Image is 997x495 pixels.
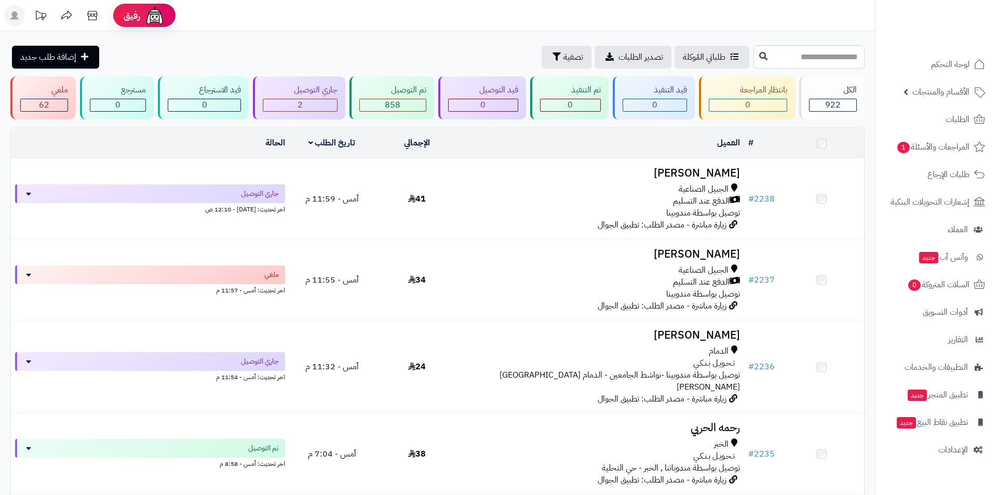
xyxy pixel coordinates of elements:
[115,99,120,111] span: 0
[709,345,729,357] span: الدمام
[611,76,697,119] a: قيد التنفيذ 0
[905,360,968,374] span: التطبيقات والخدمات
[748,360,775,373] a: #2236
[923,305,968,319] span: أدوات التسويق
[666,207,740,219] span: توصيل بواسطة مندوبينا
[602,462,740,474] span: توصيل بواسطة مندوباتنا , الخبر - حي التحلية
[908,279,921,291] span: 0
[891,195,969,209] span: إشعارات التحويلات البنكية
[500,369,740,393] span: توصيل بواسطة مندوبينا -نواشط الجامعين - الدمام [GEOGRAPHIC_DATA][PERSON_NAME]
[748,193,754,205] span: #
[882,245,991,270] a: وآتس آبجديد
[882,135,991,159] a: المراجعات والأسئلة1
[408,360,426,373] span: 24
[305,274,359,286] span: أمس - 11:55 م
[882,382,991,407] a: تطبيق المتجرجديد
[897,142,910,153] span: 1
[404,137,430,149] a: الإجمالي
[464,248,740,260] h3: [PERSON_NAME]
[946,112,969,127] span: الطلبات
[882,107,991,132] a: الطلبات
[919,252,938,263] span: جديد
[263,84,338,96] div: جاري التوصيل
[408,274,426,286] span: 34
[709,99,787,111] div: 0
[347,76,436,119] a: تم التوصيل 858
[926,24,987,46] img: logo-2.png
[15,284,285,295] div: اخر تحديث: أمس - 11:57 م
[745,99,750,111] span: 0
[882,162,991,187] a: طلبات الإرجاع
[908,390,927,401] span: جديد
[15,371,285,382] div: اخر تحديث: أمس - 11:54 م
[305,193,359,205] span: أمس - 11:59 م
[748,137,753,149] a: #
[15,203,285,214] div: اخر تحديث: [DATE] - 12:10 ص
[15,458,285,469] div: اخر تحديث: أمس - 8:58 م
[248,443,279,453] span: تم التوصيل
[144,5,165,26] img: ai-face.png
[882,355,991,380] a: التطبيقات والخدمات
[748,448,775,460] a: #2235
[882,52,991,77] a: لوحة التحكم
[568,99,573,111] span: 0
[563,51,583,63] span: تصفية
[464,167,740,179] h3: [PERSON_NAME]
[748,448,754,460] span: #
[263,99,337,111] div: 2
[385,99,400,111] span: 858
[448,84,518,96] div: قيد التوصيل
[948,222,968,237] span: العملاء
[168,99,240,111] div: 0
[595,46,671,69] a: تصدير الطلبات
[907,277,969,292] span: السلات المتروكة
[931,57,969,72] span: لوحة التحكم
[359,84,426,96] div: تم التوصيل
[168,84,241,96] div: قيد الاسترجاع
[464,422,740,434] h3: رحمه الحربي
[693,450,735,462] span: تـحـويـل بـنـكـي
[598,300,726,312] span: زيارة مباشرة - مصدر الطلب: تطبيق الجوال
[8,76,78,119] a: ملغي 62
[360,99,425,111] div: 858
[20,51,76,63] span: إضافة طلب جديد
[912,85,969,99] span: الأقسام والمنتجات
[896,140,969,154] span: المراجعات والأسئلة
[938,443,968,457] span: الإعدادات
[298,99,303,111] span: 2
[156,76,251,119] a: قيد الاسترجاع 0
[449,99,518,111] div: 0
[948,332,968,347] span: التقارير
[675,46,749,69] a: طلباتي المُوكلة
[693,357,735,369] span: تـحـويـل بـنـكـي
[882,190,991,215] a: إشعارات التحويلات البنكية
[78,76,156,119] a: مسترجع 0
[797,76,867,119] a: الكل922
[598,393,726,405] span: زيارة مباشرة - مصدر الطلب: تطبيق الجوال
[673,195,730,207] span: الدفع عند التسليم
[748,274,754,286] span: #
[241,356,279,367] span: جاري التوصيل
[882,437,991,462] a: الإعدادات
[308,448,356,460] span: أمس - 7:04 م
[882,300,991,325] a: أدوات التسويق
[673,276,730,288] span: الدفع عند التسليم
[540,84,601,96] div: تم التنفيذ
[896,415,968,430] span: تطبيق نقاط البيع
[623,99,686,111] div: 0
[308,137,356,149] a: تاريخ الطلب
[882,327,991,352] a: التقارير
[717,137,740,149] a: العميل
[124,9,140,22] span: رفيق
[666,288,740,300] span: توصيل بواسطة مندوبينا
[623,84,687,96] div: قيد التنفيذ
[825,99,841,111] span: 922
[39,99,49,111] span: 62
[882,217,991,242] a: العملاء
[697,76,797,119] a: بانتظار المراجعة 0
[882,410,991,435] a: تطبيق نقاط البيعجديد
[305,360,359,373] span: أمس - 11:32 م
[748,360,754,373] span: #
[652,99,657,111] span: 0
[265,137,285,149] a: الحالة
